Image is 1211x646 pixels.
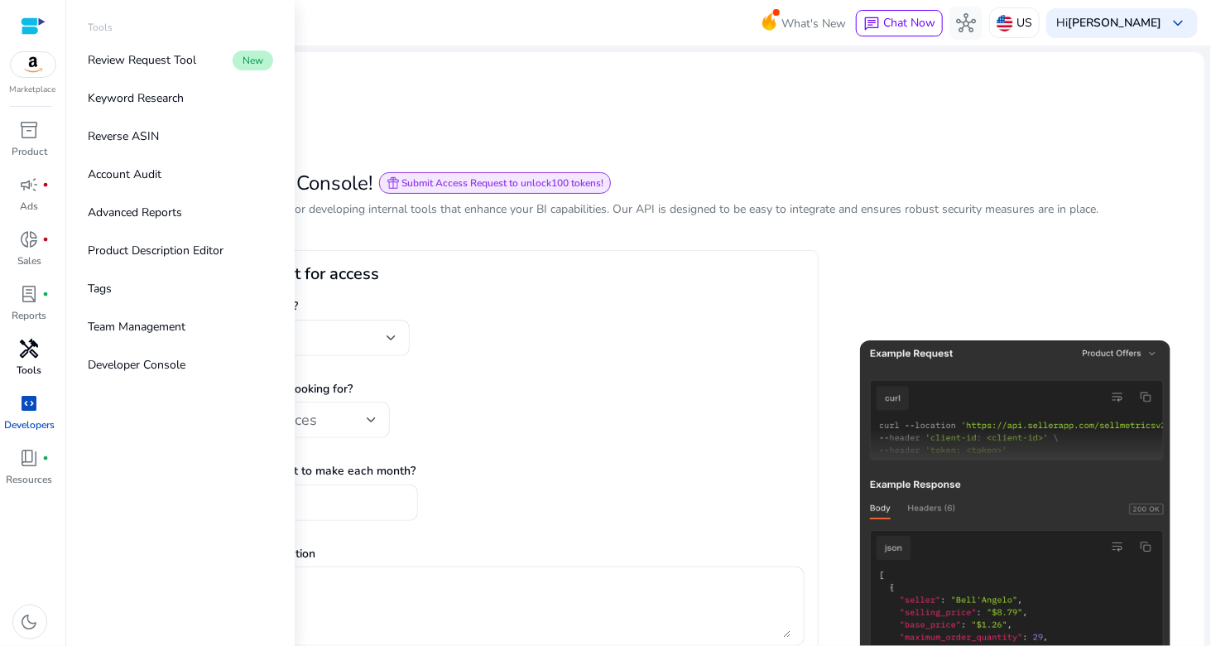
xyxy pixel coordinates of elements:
b: 100 tokens! [551,176,603,190]
p: Reports [12,308,47,323]
p: 2. Which marketplace data are you looking for? [100,380,805,398]
p: Tags [88,280,112,297]
button: chatChat Now [856,10,943,36]
p: Resources [7,472,53,487]
p: Product [12,144,47,159]
p: US [1016,8,1032,37]
p: Account Audit [88,166,161,183]
h3: Fill out the form to request for access [100,264,805,284]
span: fiber_manual_record [43,236,50,243]
span: hub [956,13,976,33]
span: book_4 [20,448,40,468]
p: 3. How many requests do you expect to make each month? [100,462,805,480]
span: Chat Now [883,15,935,31]
span: lab_profile [20,284,40,304]
b: [PERSON_NAME] [1068,15,1161,31]
span: keyboard_arrow_down [1168,13,1188,33]
p: 1. What API(s) are you interested in? [100,297,805,315]
p: Tools [88,20,113,35]
span: fiber_manual_record [43,291,50,297]
p: Developer Console [88,356,185,374]
span: inventory_2 [20,120,40,140]
span: dark_mode [20,612,40,632]
p: Reverse ASIN [88,128,159,145]
p: Ads [21,199,39,214]
p: Product Description Editor [88,242,223,259]
span: code_blocks [20,393,40,413]
p: Gain access to SellerApp powerful API for developing internal tools that enhance your BI capabili... [86,201,1191,218]
span: chat [863,16,880,32]
p: Review Request Tool [88,51,196,69]
img: us.svg [997,15,1013,31]
p: Keyword Research [88,89,184,107]
span: campaign [20,175,40,195]
p: Tools [17,363,42,378]
span: Submit Access Request to unlock [401,176,603,190]
p: Developers [4,417,55,432]
span: handyman [20,339,40,359]
p: Hi [1056,17,1161,29]
span: featured_seasonal_and_gifts [387,176,400,190]
span: New [233,51,273,70]
p: 4. Please share any relevant information [100,545,805,562]
span: What's New [781,9,846,38]
span: donut_small [20,229,40,249]
button: hub [949,7,983,40]
img: amazon.svg [11,52,55,77]
p: Team Management [88,318,185,335]
p: Sales [17,253,41,268]
p: Advanced Reports [88,204,182,221]
span: fiber_manual_record [43,455,50,461]
p: Marketplace [10,84,56,96]
span: fiber_manual_record [43,181,50,188]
